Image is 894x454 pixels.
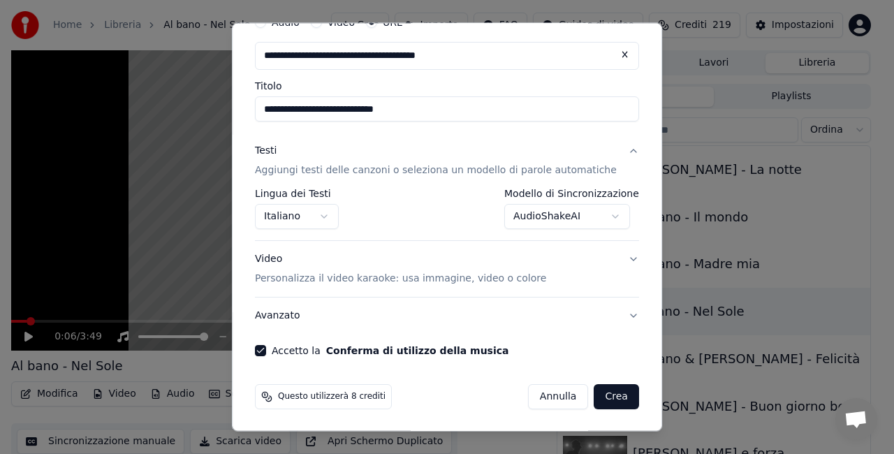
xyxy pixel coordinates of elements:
label: URL [383,18,402,28]
label: Accetto la [272,346,508,356]
label: Modello di Sincronizzazione [504,189,639,198]
button: Avanzato [255,298,639,334]
p: Aggiungi testi delle canzoni o seleziona un modello di parole automatiche [255,163,617,177]
button: VideoPersonalizza il video karaoke: usa immagine, video o colore [255,241,639,297]
label: Audio [272,18,300,28]
div: Video [255,252,546,286]
label: Video [328,18,355,28]
label: Lingua dei Testi [255,189,339,198]
span: Questo utilizzerà 8 crediti [278,391,386,402]
button: Crea [594,384,639,409]
div: TestiAggiungi testi delle canzoni o seleziona un modello di parole automatiche [255,189,639,240]
div: Testi [255,145,277,159]
button: TestiAggiungi testi delle canzoni o seleziona un modello di parole automatiche [255,133,639,189]
button: Annulla [528,384,589,409]
label: Titolo [255,82,639,91]
button: Accetto la [326,346,509,356]
p: Personalizza il video karaoke: usa immagine, video o colore [255,272,546,286]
